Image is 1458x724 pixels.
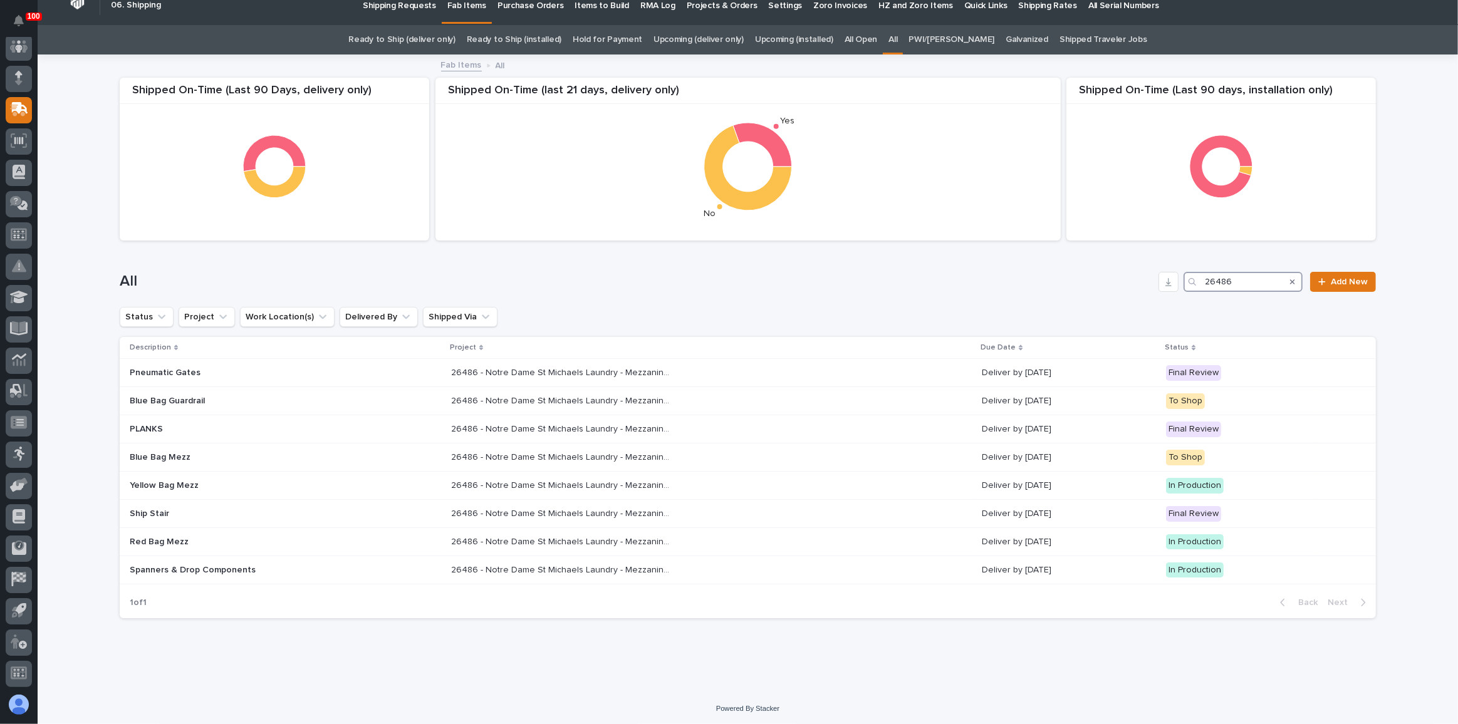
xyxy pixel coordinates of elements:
p: 26486 - Notre Dame St Michaels Laundry - Mezzanine Components [451,421,673,435]
button: Status [120,307,174,327]
p: Ship Stair [130,509,349,519]
a: Ready to Ship (deliver only) [348,25,455,54]
span: Next [1328,597,1355,608]
p: 26486 - Notre Dame St Michaels Laundry - Mezzanine Components [451,478,673,491]
p: Due Date [981,341,1016,354]
a: Ready to Ship (installed) [467,25,561,54]
p: Red Bag Mezz [130,537,349,547]
p: Spanners & Drop Components [130,565,349,576]
a: Upcoming (deliver only) [653,25,744,54]
div: Final Review [1166,506,1221,522]
p: Deliver by [DATE] [982,509,1156,519]
p: 100 [28,12,40,21]
a: All [888,25,897,54]
text: Yes [781,117,795,126]
div: Notifications100 [16,15,32,35]
p: Deliver by [DATE] [982,537,1156,547]
a: Powered By Stacker [716,705,779,712]
tr: Blue Bag Guardrail26486 - Notre Dame St Michaels Laundry - Mezzanine Components26486 - Notre Dame... [120,387,1376,415]
div: To Shop [1166,393,1205,409]
p: Status [1165,341,1189,354]
div: Shipped On-Time (Last 90 Days, delivery only) [120,84,429,105]
div: Final Review [1166,421,1221,437]
span: Add New [1331,277,1368,286]
tr: Pneumatic Gates26486 - Notre Dame St Michaels Laundry - Mezzanine Components26486 - Notre Dame St... [120,359,1376,387]
span: Back [1291,597,1318,608]
p: 26486 - Notre Dame St Michaels Laundry - Mezzanine Components [451,506,673,519]
p: 1 of 1 [120,587,157,618]
a: Shipped Traveler Jobs [1060,25,1147,54]
button: Notifications [6,8,32,34]
p: Deliver by [DATE] [982,396,1156,406]
p: Blue Bag Guardrail [130,396,349,406]
p: Deliver by [DATE] [982,480,1156,491]
button: Shipped Via [423,307,497,327]
h1: All [120,272,1153,291]
tr: Blue Bag Mezz26486 - Notre Dame St Michaels Laundry - Mezzanine Components26486 - Notre Dame St M... [120,443,1376,472]
p: 26486 - Notre Dame St Michaels Laundry - Mezzanine Components [451,393,673,406]
p: Deliver by [DATE] [982,452,1156,463]
button: users-avatar [6,691,32,718]
a: Hold for Payment [573,25,642,54]
p: All [496,58,505,71]
tr: Red Bag Mezz26486 - Notre Dame St Michaels Laundry - Mezzanine Components26486 - Notre Dame St Mi... [120,528,1376,556]
tr: Yellow Bag Mezz26486 - Notre Dame St Michaels Laundry - Mezzanine Components26486 - Notre Dame St... [120,472,1376,500]
a: All Open [845,25,878,54]
p: Pneumatic Gates [130,368,349,378]
a: Fab Items [441,57,482,71]
tr: PLANKS26486 - Notre Dame St Michaels Laundry - Mezzanine Components26486 - Notre Dame St Michaels... [120,415,1376,443]
button: Back [1270,597,1323,608]
div: To Shop [1166,450,1205,465]
p: Description [130,341,171,354]
p: PLANKS [130,424,349,435]
a: Add New [1310,272,1376,292]
p: Project [450,341,476,354]
p: Deliver by [DATE] [982,368,1156,378]
button: Work Location(s) [240,307,335,327]
div: Shipped On-Time (last 21 days, delivery only) [435,84,1061,105]
tr: Ship Stair26486 - Notre Dame St Michaels Laundry - Mezzanine Components26486 - Notre Dame St Mich... [120,500,1376,528]
a: Galvanized [1006,25,1048,54]
p: 26486 - Notre Dame St Michaels Laundry - Mezzanine Components [451,534,673,547]
div: In Production [1166,534,1224,550]
button: Delivered By [340,307,418,327]
p: Blue Bag Mezz [130,452,349,463]
tr: Spanners & Drop Components26486 - Notre Dame St Michaels Laundry - Mezzanine Components26486 - No... [120,556,1376,584]
p: Deliver by [DATE] [982,565,1156,576]
text: No [704,209,716,218]
p: 26486 - Notre Dame St Michaels Laundry - Mezzanine Components [451,562,673,576]
div: In Production [1166,562,1224,578]
div: In Production [1166,478,1224,494]
p: Yellow Bag Mezz [130,480,349,491]
p: 26486 - Notre Dame St Michaels Laundry - Mezzanine Components [451,365,673,378]
a: Upcoming (installed) [755,25,833,54]
a: PWI/[PERSON_NAME] [909,25,994,54]
div: Final Review [1166,365,1221,381]
button: Project [179,307,235,327]
p: 26486 - Notre Dame St Michaels Laundry - Mezzanine Components [451,450,673,463]
p: Deliver by [DATE] [982,424,1156,435]
div: Shipped On-Time (Last 90 days, installation only) [1066,84,1376,105]
button: Next [1323,597,1376,608]
input: Search [1184,272,1303,292]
